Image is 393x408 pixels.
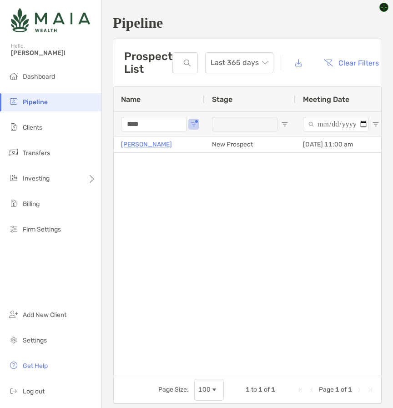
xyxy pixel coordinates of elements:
[8,198,19,209] img: billing icon
[367,386,374,393] div: Last Page
[8,147,19,158] img: transfers icon
[319,386,334,393] span: Page
[23,226,61,233] span: Firm Settings
[356,386,363,393] div: Next Page
[8,385,19,396] img: logout icon
[121,117,186,131] input: Name Filter Input
[194,379,224,401] div: Page Size
[8,121,19,132] img: clients icon
[264,386,270,393] span: of
[121,139,172,150] a: [PERSON_NAME]
[23,175,50,182] span: Investing
[121,95,141,104] span: Name
[23,73,55,81] span: Dashboard
[303,117,368,131] input: Meeting Date Filter Input
[348,386,352,393] span: 1
[8,223,19,234] img: firm-settings icon
[308,386,315,393] div: Previous Page
[297,386,304,393] div: First Page
[23,311,66,319] span: Add New Client
[23,362,48,370] span: Get Help
[258,386,262,393] span: 1
[341,386,347,393] span: of
[372,121,379,128] button: Open Filter Menu
[251,386,257,393] span: to
[124,50,172,76] h3: Prospect List
[23,124,42,131] span: Clients
[23,98,48,106] span: Pipeline
[296,136,387,152] div: [DATE] 11:00 am
[8,96,19,107] img: pipeline icon
[184,60,191,66] img: input icon
[11,49,96,57] span: [PERSON_NAME]!
[8,71,19,81] img: dashboard icon
[8,334,19,345] img: settings icon
[246,386,250,393] span: 1
[113,15,382,31] h1: Pipeline
[23,200,40,208] span: Billing
[23,149,50,157] span: Transfers
[335,386,339,393] span: 1
[23,337,47,344] span: Settings
[317,53,386,73] button: Clear Filters
[303,95,349,104] span: Meeting Date
[8,360,19,371] img: get-help icon
[212,95,232,104] span: Stage
[11,4,90,36] img: Zoe Logo
[271,386,275,393] span: 1
[190,121,197,128] button: Open Filter Menu
[198,386,211,393] div: 100
[23,388,45,395] span: Log out
[158,386,189,393] div: Page Size:
[281,121,288,128] button: Open Filter Menu
[211,53,268,73] span: Last 365 days
[205,136,296,152] div: New Prospect
[8,172,19,183] img: investing icon
[8,309,19,320] img: add_new_client icon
